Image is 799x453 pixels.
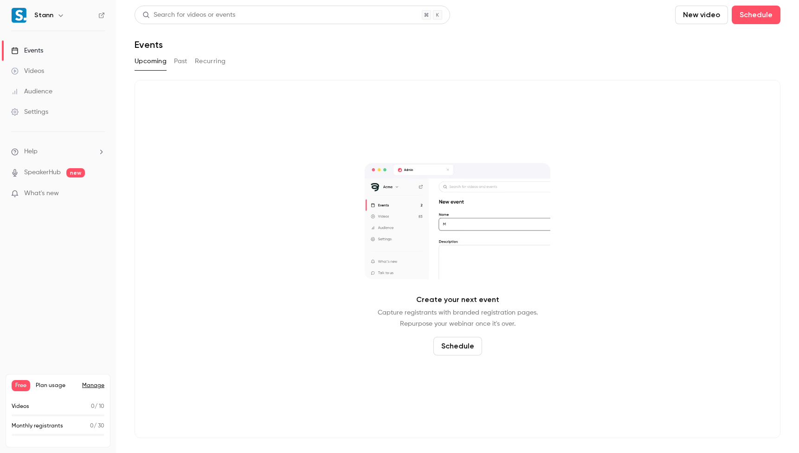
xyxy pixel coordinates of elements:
[34,11,53,20] h6: Stann
[91,402,104,411] p: / 10
[675,6,728,24] button: New video
[416,294,499,305] p: Create your next event
[11,87,52,96] div: Audience
[11,107,48,117] div: Settings
[36,382,77,389] span: Plan usage
[12,422,63,430] p: Monthly registrants
[12,8,26,23] img: Stann
[94,190,105,198] iframe: Noticeable Trigger
[12,380,30,391] span: Free
[135,54,167,69] button: Upcoming
[66,168,85,177] span: new
[11,66,44,76] div: Videos
[24,189,59,198] span: What's new
[11,46,43,55] div: Events
[24,168,61,177] a: SpeakerHub
[142,10,235,20] div: Search for videos or events
[90,423,94,429] span: 0
[195,54,226,69] button: Recurring
[135,39,163,50] h1: Events
[11,147,105,157] li: help-dropdown-opener
[378,307,538,329] p: Capture registrants with branded registration pages. Repurpose your webinar once it's over.
[174,54,187,69] button: Past
[732,6,780,24] button: Schedule
[433,337,482,355] button: Schedule
[91,404,95,409] span: 0
[12,402,29,411] p: Videos
[24,147,38,157] span: Help
[90,422,104,430] p: / 30
[82,382,104,389] a: Manage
